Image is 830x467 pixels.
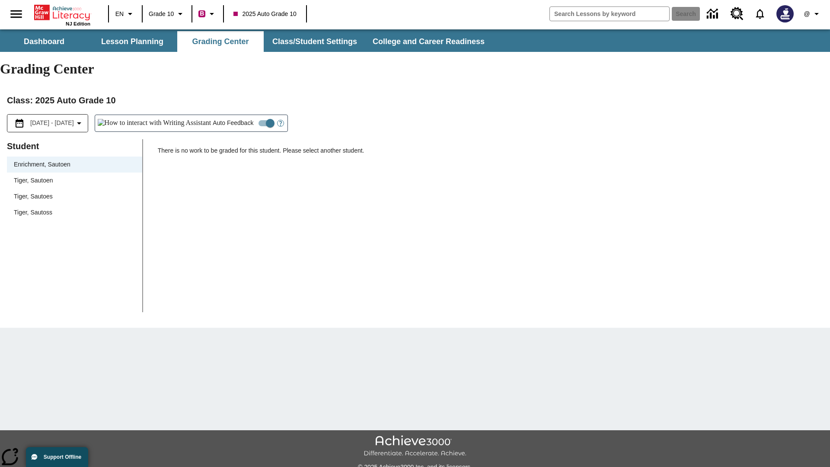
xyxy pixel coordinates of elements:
[98,119,211,128] img: How to interact with Writing Assistant
[233,10,296,19] span: 2025 Auto Grade 10
[749,3,771,25] a: Notifications
[364,435,466,457] img: Achieve3000 Differentiate Accelerate Achieve
[702,2,725,26] a: Data Center
[7,189,142,205] div: Tiger, Sautoes
[771,3,799,25] button: Select a new avatar
[265,31,364,52] button: Class/Student Settings
[14,160,135,169] span: Enrichment, Sautoen
[725,2,749,26] a: Resource Center, Will open in new tab
[66,21,90,26] span: NJ Edition
[213,118,253,128] span: Auto Feedback
[177,31,264,52] button: Grading Center
[11,118,84,128] button: Select the date range menu item
[44,454,81,460] span: Support Offline
[14,208,135,217] span: Tiger, Sautoss
[7,139,142,153] p: Student
[3,1,29,27] button: Open side menu
[14,192,135,201] span: Tiger, Sautoes
[195,6,220,22] button: Boost Class color is violet red. Change class color
[1,31,87,52] button: Dashboard
[30,118,74,128] span: [DATE] - [DATE]
[149,10,174,19] span: Grade 10
[776,5,794,22] img: Avatar
[7,205,142,221] div: Tiger, Sautoss
[158,146,823,162] p: There is no work to be graded for this student. Please select another student.
[366,31,492,52] button: College and Career Readiness
[7,157,142,173] div: Enrichment, Sautoen
[804,10,810,19] span: @
[7,93,823,107] h2: Class : 2025 Auto Grade 10
[74,118,84,128] svg: Collapse Date Range Filter
[89,31,176,52] button: Lesson Planning
[799,6,827,22] button: Profile/Settings
[200,8,204,19] span: B
[34,3,90,26] div: Home
[14,176,135,185] span: Tiger, Sautoen
[550,7,669,21] input: search field
[274,115,287,131] button: Open Help for Writing Assistant
[112,6,139,22] button: Language: EN, Select a language
[34,4,90,21] a: Home
[7,173,142,189] div: Tiger, Sautoen
[145,6,189,22] button: Grade: Grade 10, Select a grade
[115,10,124,19] span: EN
[26,447,88,467] button: Support Offline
